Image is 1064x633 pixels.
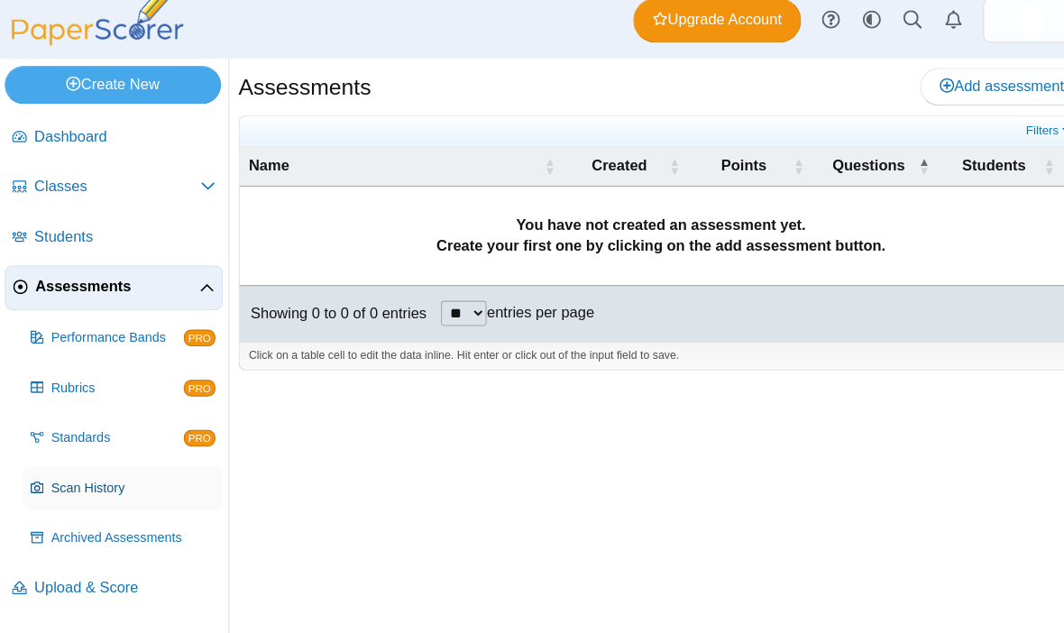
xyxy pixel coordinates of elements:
a: Classes [7,179,219,222]
a: Students [7,227,219,271]
a: Archived Assessments [25,519,219,563]
span: Add assessment [915,94,1036,109]
span: Created : Activate to sort [652,170,663,188]
span: PRO [181,387,212,403]
a: Upload & Score [7,568,219,611]
span: Upgrade Account [637,27,762,47]
span: favour raji [988,23,1017,52]
div: Showing 0 to 0 of 0 entries [235,296,417,350]
a: Performance Bands PRO [25,325,219,368]
a: ps.smy5vZEpgpuVi53R [958,16,1048,60]
a: Create New [7,82,217,118]
a: Rubrics PRO [25,373,219,417]
span: Standards [52,435,181,453]
span: Rubrics [52,386,181,404]
span: Questions : Activate to invert sorting [894,170,905,188]
span: Upload & Score [36,579,212,599]
span: Assessments [37,287,197,307]
span: Name : Activate to sort [531,170,542,188]
span: Students [923,170,1013,189]
div: Click on a table cell to edit the data inline. Hit enter or click out of the input field to save. [235,350,1054,377]
span: Created [560,170,648,189]
img: PaperScorer [7,7,188,62]
a: Standards PRO [25,422,219,465]
span: Dashboard [36,141,212,161]
a: Scan History [25,471,219,514]
h1: Assessments [234,87,363,118]
a: Add assessment [896,84,1055,120]
span: Performance Bands [52,337,181,355]
a: Alerts [909,18,949,58]
span: Students : Activate to sort [1016,170,1027,188]
span: Points [681,170,769,189]
span: Archived Assessments [52,532,212,550]
a: PaperScorer [7,50,188,65]
span: Scan History [52,483,212,501]
label: entries per page [475,314,580,329]
a: Upgrade Account [618,16,781,60]
a: Filters [995,136,1050,154]
span: Name [244,170,527,189]
span: Points : Activate to sort [773,170,784,188]
a: Assessments [7,276,219,319]
span: Questions [802,170,891,189]
span: Classes [36,189,197,209]
span: PRO [181,436,212,452]
img: ps.smy5vZEpgpuVi53R [988,23,1017,52]
span: PRO [181,338,212,354]
b: You have not created an assessment yet. Create your first one by clicking on the add assessment b... [427,229,863,264]
a: Dashboard [7,130,219,173]
span: Students [36,238,212,258]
